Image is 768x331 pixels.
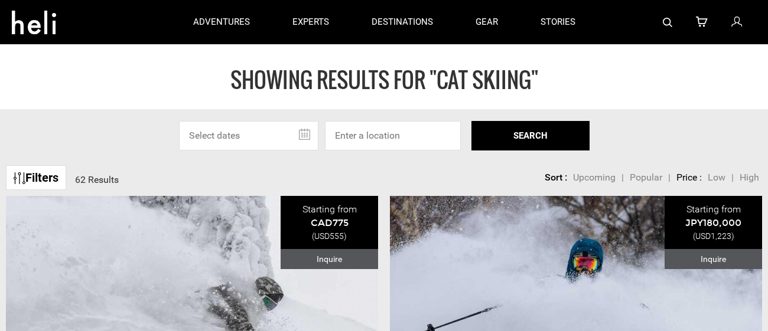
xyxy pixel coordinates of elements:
[663,18,672,27] img: search-bar-icon.svg
[325,121,461,150] input: Enter a location
[372,16,433,28] p: destinations
[573,172,616,183] span: Upcoming
[193,16,250,28] p: adventures
[621,171,624,185] li: |
[471,121,590,150] button: SEARCH
[6,165,66,191] a: Filters
[668,171,671,185] li: |
[630,172,662,183] span: Popular
[292,16,329,28] p: experts
[740,172,759,183] span: High
[708,172,725,183] span: Low
[75,174,119,185] span: 62 Results
[545,171,567,185] li: Sort :
[14,172,25,184] img: btn-icon.svg
[676,171,702,185] li: Price :
[731,171,734,185] li: |
[179,121,318,150] input: Select dates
